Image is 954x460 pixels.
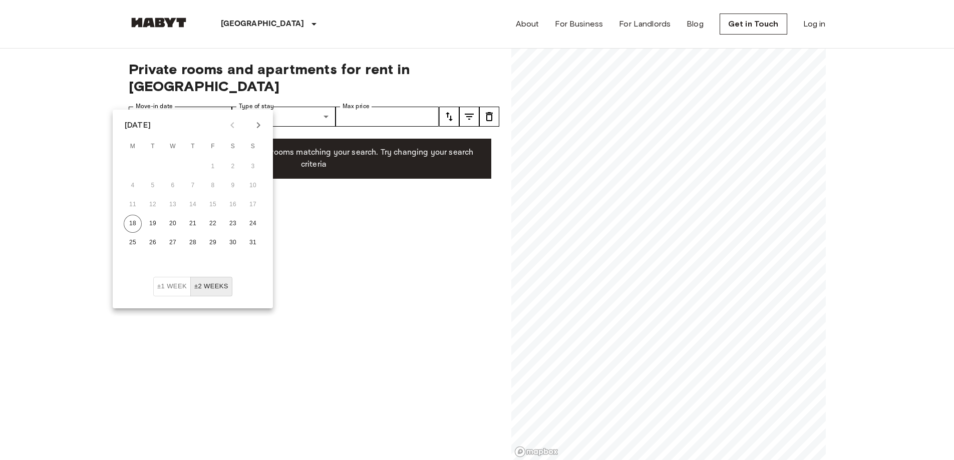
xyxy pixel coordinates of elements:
[164,137,182,157] span: Wednesday
[144,137,162,157] span: Tuesday
[720,14,787,35] a: Get in Touch
[244,137,262,157] span: Sunday
[803,18,826,30] a: Log in
[124,137,142,157] span: Monday
[459,107,479,127] button: tune
[232,107,336,127] div: Mutliple
[224,215,242,233] button: 23
[129,18,189,28] img: Habyt
[145,147,483,171] p: Unfortunately there are no free rooms matching your search. Try changing your search criteria
[687,18,704,30] a: Blog
[184,137,202,157] span: Thursday
[164,215,182,233] button: 20
[204,137,222,157] span: Friday
[190,277,232,296] button: ±2 weeks
[343,102,370,111] label: Max price
[124,215,142,233] button: 18
[144,215,162,233] button: 19
[184,234,202,252] button: 28
[555,18,603,30] a: For Business
[224,234,242,252] button: 30
[125,119,151,131] div: [DATE]
[514,446,558,457] a: Mapbox logo
[204,234,222,252] button: 29
[136,102,173,111] label: Move-in date
[153,277,232,296] div: Move In Flexibility
[439,107,459,127] button: tune
[244,234,262,252] button: 31
[224,137,242,157] span: Saturday
[164,234,182,252] button: 27
[619,18,671,30] a: For Landlords
[239,102,274,111] label: Type of stay
[244,215,262,233] button: 24
[250,117,267,134] button: Next month
[129,61,499,95] span: Private rooms and apartments for rent in [GEOGRAPHIC_DATA]
[221,18,304,30] p: [GEOGRAPHIC_DATA]
[184,215,202,233] button: 21
[144,234,162,252] button: 26
[479,107,499,127] button: tune
[516,18,539,30] a: About
[153,277,191,296] button: ±1 week
[124,234,142,252] button: 25
[204,215,222,233] button: 22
